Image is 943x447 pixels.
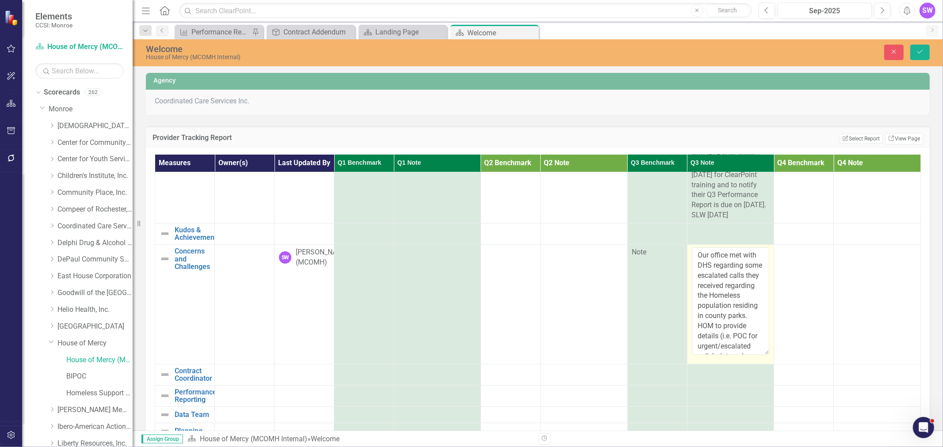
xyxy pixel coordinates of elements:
button: Sep-2025 [778,3,872,19]
div: Welcome [146,44,588,54]
small: CCSI: Monroe [35,22,73,29]
div: SW [279,251,291,264]
a: House of Mercy [57,338,133,349]
a: Scorecards [44,87,80,98]
a: Homeless Support Services [66,388,133,398]
span: Search [718,7,737,14]
iframe: Intercom live chat [913,417,934,438]
div: Contract Addendum [283,27,353,38]
a: Contract Coordinator [175,367,212,383]
img: Not Defined [160,228,170,239]
div: Welcome [311,435,340,443]
input: Search Below... [35,63,124,79]
span: Note [632,248,647,256]
a: Delphi Drug & Alcohol Council [57,238,133,248]
a: Performance Report [177,27,250,38]
a: Concerns and Challenges [175,247,210,271]
img: Not Defined [160,426,170,436]
a: Goodwill of the [GEOGRAPHIC_DATA] [57,288,133,298]
div: » [187,434,531,444]
a: [DEMOGRAPHIC_DATA] Charities Family & Community Services [57,121,133,131]
span: Elements [35,11,73,22]
a: View Page [885,133,923,144]
a: Ibero-American Action League, Inc. [57,422,133,432]
a: Landing Page [361,27,445,38]
a: Compeer of Rochester, Inc. [57,205,133,215]
a: [PERSON_NAME] Memorial Institute, Inc. [57,405,133,415]
a: Children's Institute, Inc. [57,171,133,181]
a: Data Team [175,411,210,419]
a: House of Mercy (MCOMH Internal) [35,42,124,52]
a: Planning [175,427,210,435]
div: House of Mercy (MCOMH Internal) [146,54,588,61]
h3: Provider Tracking Report [153,134,527,142]
div: Landing Page [375,27,445,38]
a: House of Mercy (MCOMH Internal) [200,435,307,443]
img: ClearPoint Strategy [4,10,20,25]
a: Coordinated Care Services Inc. [57,221,133,231]
button: SW [920,3,935,19]
div: Sep-2025 [781,6,869,16]
a: DePaul Community Services, lnc. [57,254,133,265]
span: Assign Group [141,435,183,443]
button: Search [706,4,750,17]
a: Kudos & Achievements [175,226,220,242]
img: Not Defined [160,409,170,420]
img: Not Defined [160,390,170,401]
img: Not Defined [160,369,170,380]
a: Monroe [49,104,133,114]
a: BIPOC [66,371,133,382]
a: Center for Community Alternatives [57,138,133,148]
div: Performance Report [191,27,250,38]
a: East House Corporation [57,271,133,281]
input: Search ClearPoint... [179,3,752,19]
a: Performance Reporting [175,388,217,404]
button: Select Report [840,134,882,144]
a: [GEOGRAPHIC_DATA] [57,322,133,332]
textarea: Our office met with DHS regarding some escalated calls they received regarding the Homeless popul... [692,247,770,354]
img: Not Defined [160,254,170,264]
div: 262 [84,89,102,96]
a: Community Place, Inc. [57,188,133,198]
div: Welcome [467,27,537,38]
a: Contract Addendum [269,27,353,38]
a: Center for Youth Services, Inc. [57,154,133,164]
a: Helio Health, Inc. [57,305,133,315]
div: [PERSON_NAME] (MCOMH) [296,247,349,268]
a: House of Mercy (MCOMH Internal) [66,355,133,365]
